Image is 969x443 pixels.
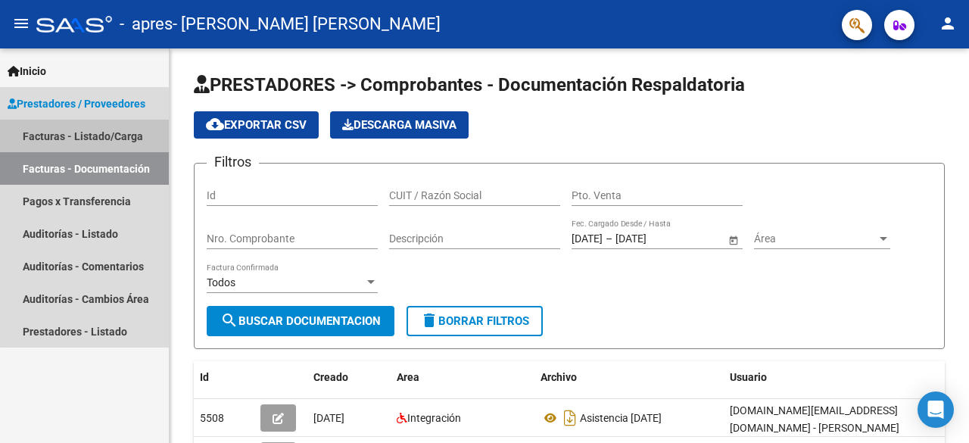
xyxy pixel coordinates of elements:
span: Descarga Masiva [342,118,456,132]
span: Exportar CSV [206,118,307,132]
span: Area [397,371,419,383]
span: Área [754,232,877,245]
mat-icon: cloud_download [206,115,224,133]
span: 5508 [200,412,224,424]
datatable-header-cell: Id [194,361,254,394]
button: Open calendar [725,232,741,248]
span: Id [200,371,209,383]
button: Exportar CSV [194,111,319,139]
input: Fecha fin [615,232,690,245]
app-download-masive: Descarga masiva de comprobantes (adjuntos) [330,111,469,139]
datatable-header-cell: Usuario [724,361,951,394]
mat-icon: search [220,311,238,329]
span: Usuario [730,371,767,383]
span: Creado [313,371,348,383]
button: Borrar Filtros [407,306,543,336]
span: Archivo [541,371,577,383]
span: PRESTADORES -> Comprobantes - Documentación Respaldatoria [194,74,745,95]
mat-icon: menu [12,14,30,33]
datatable-header-cell: Creado [307,361,391,394]
span: Asistencia [DATE] [580,412,662,424]
input: Fecha inicio [572,232,603,245]
span: Prestadores / Proveedores [8,95,145,112]
span: Todos [207,276,235,289]
h3: Filtros [207,151,259,173]
button: Buscar Documentacion [207,306,394,336]
mat-icon: delete [420,311,438,329]
span: - apres [120,8,173,41]
span: Inicio [8,63,46,80]
span: Buscar Documentacion [220,314,381,328]
datatable-header-cell: Area [391,361,534,394]
span: Borrar Filtros [420,314,529,328]
i: Descargar documento [560,406,580,430]
mat-icon: person [939,14,957,33]
span: - [PERSON_NAME] [PERSON_NAME] [173,8,441,41]
span: Integración [407,412,461,424]
datatable-header-cell: Archivo [534,361,724,394]
span: – [606,232,612,245]
button: Descarga Masiva [330,111,469,139]
div: Open Intercom Messenger [918,392,954,428]
span: [DOMAIN_NAME][EMAIL_ADDRESS][DOMAIN_NAME] - [PERSON_NAME] [730,404,899,434]
span: [DATE] [313,412,344,424]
